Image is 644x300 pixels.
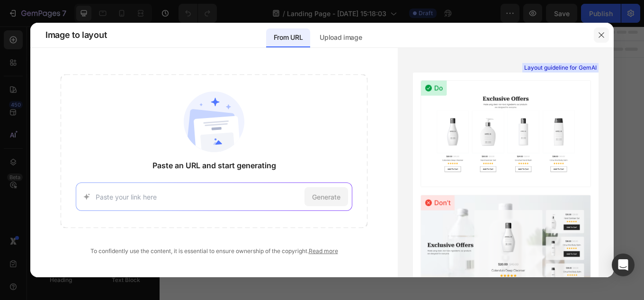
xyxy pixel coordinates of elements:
span: Generate [312,192,340,202]
p: Upload image [320,32,362,43]
span: Layout guideline for GemAI [524,64,597,72]
span: Paste an URL and start generating [152,160,276,171]
div: Open Intercom Messenger [612,254,635,276]
input: Paste your link here [96,192,300,202]
span: Image to layout [45,29,107,41]
div: To confidently use the content, it is essential to ensure ownership of the copyright. [61,247,367,255]
p: From URL [274,32,303,43]
a: Read more [309,247,338,255]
